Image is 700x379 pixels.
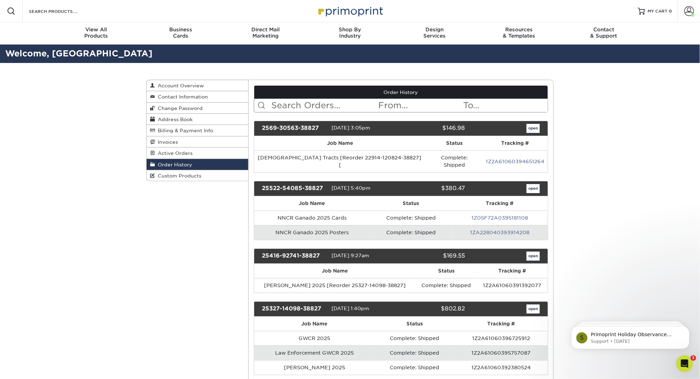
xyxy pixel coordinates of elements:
span: MY CART [648,8,668,14]
span: View All [54,26,139,33]
td: Complete: Shipped [375,331,454,346]
th: Tracking # [452,196,548,211]
span: [DATE] 1:40pm [332,306,369,311]
div: 25522-54085-38827 [257,184,332,193]
div: & Templates [477,26,561,39]
a: open [527,305,540,314]
div: Services [392,26,477,39]
a: Account Overview [147,80,248,91]
td: Complete: Shipped [370,225,452,240]
span: Resources [477,26,561,33]
td: [PERSON_NAME] 2025 [254,360,375,375]
td: 1Z2A61060391392077 [477,278,548,293]
input: SEARCH PRODUCTS..... [28,7,96,15]
div: & Support [561,26,646,39]
td: Complete: Shipped [427,150,482,172]
div: 25327-14098-38827 [257,305,332,314]
span: Shop By [308,26,392,33]
td: NNCR Ganado 2025 Cards [254,211,370,225]
a: 1ZA228040393914208 [470,230,529,235]
span: Account Overview [155,83,204,88]
td: Complete: Shipped [375,346,454,360]
td: Complete: Shipped [375,360,454,375]
span: Contact Information [155,94,208,100]
a: Address Book [147,114,248,125]
td: 1Z2A61060392380524 [454,360,548,375]
div: $146.98 [396,124,470,133]
th: Job Name [254,264,416,278]
span: 3 [691,355,696,361]
a: 1Z2A61060394651264 [486,159,544,164]
th: Tracking # [477,264,548,278]
a: Shop ByIndustry [308,22,392,45]
a: Invoices [147,136,248,148]
div: 25416-92741-38827 [257,252,332,261]
th: Tracking # [482,136,548,150]
a: BusinessCards [139,22,223,45]
a: Order History [147,159,248,170]
input: To... [463,99,548,112]
span: Order History [155,162,192,167]
span: Address Book [155,117,193,122]
td: Complete: Shipped [416,278,477,293]
th: Status [370,196,452,211]
td: GWCR 2025 [254,331,375,346]
span: Business [139,26,223,33]
div: $802.82 [396,305,470,314]
div: Cards [139,26,223,39]
td: [PERSON_NAME] 2025 [Reorder 25327-14098-38827] [254,278,416,293]
a: Resources& Templates [477,22,561,45]
span: Invoices [155,139,178,145]
a: 1Z05F72A0395181108 [472,215,528,221]
span: Custom Products [155,173,201,179]
span: [DATE] 9:27am [332,253,369,258]
span: 0 [669,9,672,14]
span: Billing & Payment Info [155,128,213,133]
td: Law Enforcement GWCR 2025 [254,346,375,360]
iframe: Intercom notifications message [561,311,700,360]
th: Job Name [254,317,375,331]
div: $380.47 [396,184,470,193]
a: open [527,124,540,133]
span: Change Password [155,105,203,111]
a: Change Password [147,103,248,114]
span: [DATE] 3:05pm [332,125,370,131]
a: Contact Information [147,91,248,102]
th: Status [416,264,477,278]
a: open [527,252,540,261]
a: Billing & Payment Info [147,125,248,136]
iframe: Intercom live chat [676,355,693,372]
th: Status [375,317,454,331]
img: Primoprint [315,3,385,18]
input: Search Orders... [271,99,378,112]
span: Contact [561,26,646,33]
th: Status [427,136,482,150]
input: From... [378,99,462,112]
th: Tracking # [454,317,548,331]
span: [DATE] 5:40pm [332,185,371,191]
a: Active Orders [147,148,248,159]
div: Industry [308,26,392,39]
span: Active Orders [155,150,193,156]
span: Design [392,26,477,33]
div: $169.55 [396,252,470,261]
a: Custom Products [147,170,248,181]
div: 2569-30563-38827 [257,124,332,133]
td: NNCR Ganado 2025 Posters [254,225,370,240]
td: 1Z2A61060396725912 [454,331,548,346]
div: Products [54,26,139,39]
th: Job Name [254,196,370,211]
a: Contact& Support [561,22,646,45]
th: Job Name [254,136,427,150]
a: Order History [254,86,548,99]
div: Marketing [223,26,308,39]
a: DesignServices [392,22,477,45]
td: [DEMOGRAPHIC_DATA] Tracts [Reorder 22914-120824-38827] [ [254,150,427,172]
span: Direct Mail [223,26,308,33]
a: View AllProducts [54,22,139,45]
td: Complete: Shipped [370,211,452,225]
